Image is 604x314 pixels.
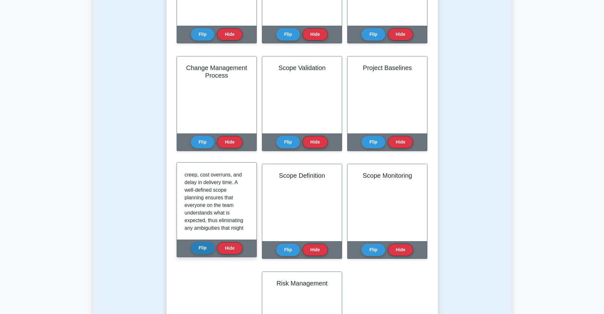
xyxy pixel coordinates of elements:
button: Hide [217,136,242,148]
button: Flip [361,244,385,256]
button: Flip [276,28,300,41]
button: Flip [191,28,215,41]
h2: Scope Monitoring [355,172,419,179]
h2: Change Management Process [185,64,249,79]
button: Hide [388,28,413,41]
button: Hide [388,244,413,256]
h2: Risk Management [270,279,334,287]
button: Flip [191,136,215,148]
button: Flip [361,136,385,148]
button: Hide [302,136,328,148]
h2: Scope Validation [270,64,334,72]
button: Hide [217,28,242,41]
h2: Scope Definition [270,172,334,179]
button: Hide [302,244,328,256]
button: Flip [276,136,300,148]
button: Flip [276,244,300,256]
button: Flip [361,28,385,41]
button: Hide [217,242,242,254]
button: Flip [191,242,215,254]
button: Hide [388,136,413,148]
h2: Project Baselines [355,64,419,72]
button: Hide [302,28,328,41]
